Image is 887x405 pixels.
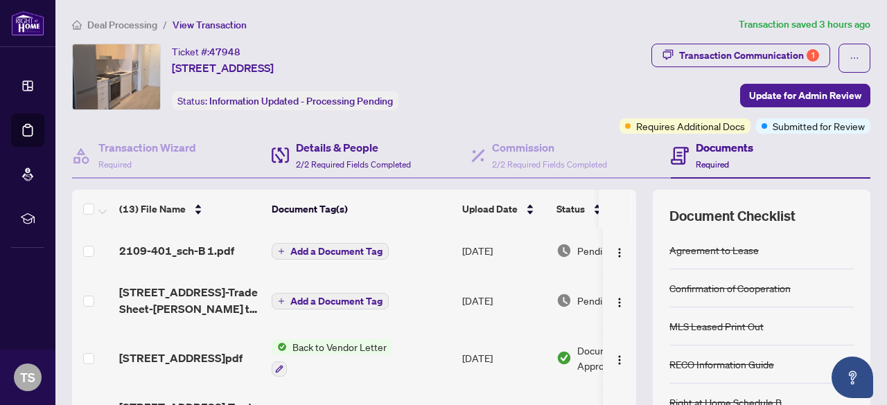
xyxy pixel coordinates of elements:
[577,243,647,258] span: Pending Review
[457,273,551,328] td: [DATE]
[272,242,389,260] button: Add a Document Tag
[278,248,285,255] span: plus
[296,159,411,170] span: 2/2 Required Fields Completed
[172,44,240,60] div: Ticket #:
[266,190,457,228] th: Document Tag(s)
[608,347,631,369] button: Logo
[696,139,753,156] h4: Documents
[679,44,819,66] div: Transaction Communication
[577,343,663,373] span: Document Approved
[98,159,132,170] span: Required
[850,53,859,63] span: ellipsis
[492,139,607,156] h4: Commission
[749,84,861,107] span: Update for Admin Review
[492,159,607,170] span: 2/2 Required Fields Completed
[669,206,796,226] span: Document Checklist
[556,201,585,217] span: Status
[739,17,870,33] article: Transaction saved 3 hours ago
[773,118,865,134] span: Submitted for Review
[172,91,398,110] div: Status:
[296,139,411,156] h4: Details & People
[87,19,157,31] span: Deal Processing
[73,44,160,109] img: IMG-W12249020_1.jpg
[556,243,572,258] img: Document Status
[807,49,819,62] div: 1
[209,95,393,107] span: Information Updated - Processing Pending
[457,228,551,273] td: [DATE]
[457,190,551,228] th: Upload Date
[172,60,274,76] span: [STREET_ADDRESS]
[272,292,389,310] button: Add a Document Tag
[651,44,830,67] button: Transaction Communication1
[119,201,186,217] span: (13) File Name
[832,357,873,398] button: Open asap
[614,247,625,258] img: Logo
[119,350,243,366] span: [STREET_ADDRESS]pdf
[272,339,287,354] img: Status Icon
[72,20,82,30] span: home
[608,240,631,262] button: Logo
[457,328,551,388] td: [DATE]
[114,190,266,228] th: (13) File Name
[290,246,383,256] span: Add a Document Tag
[287,339,392,354] span: Back to Vendor Letter
[119,284,261,317] span: [STREET_ADDRESS]-Trade Sheet-[PERSON_NAME] to Review.pdf
[669,318,764,334] div: MLS Leased Print Out
[173,19,247,31] span: View Transaction
[740,84,870,107] button: Update for Admin Review
[163,17,167,33] li: /
[98,139,196,156] h4: Transaction Wizard
[636,118,745,134] span: Requires Additional Docs
[614,354,625,366] img: Logo
[556,293,572,308] img: Document Status
[669,280,791,296] div: Confirmation of Cooperation
[290,296,383,306] span: Add a Document Tag
[119,242,234,259] span: 2109-401_sch-B 1.pdf
[209,46,240,58] span: 47948
[551,190,669,228] th: Status
[608,289,631,312] button: Logo
[272,243,389,260] button: Add a Document Tag
[556,350,572,366] img: Document Status
[11,10,44,36] img: logo
[669,357,774,372] div: RECO Information Guide
[614,297,625,308] img: Logo
[696,159,729,170] span: Required
[272,293,389,309] button: Add a Document Tag
[577,293,647,308] span: Pending Review
[278,298,285,305] span: plus
[20,368,35,387] span: TS
[669,242,759,258] div: Agreement to Lease
[272,339,392,377] button: Status IconBack to Vendor Letter
[462,201,518,217] span: Upload Date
